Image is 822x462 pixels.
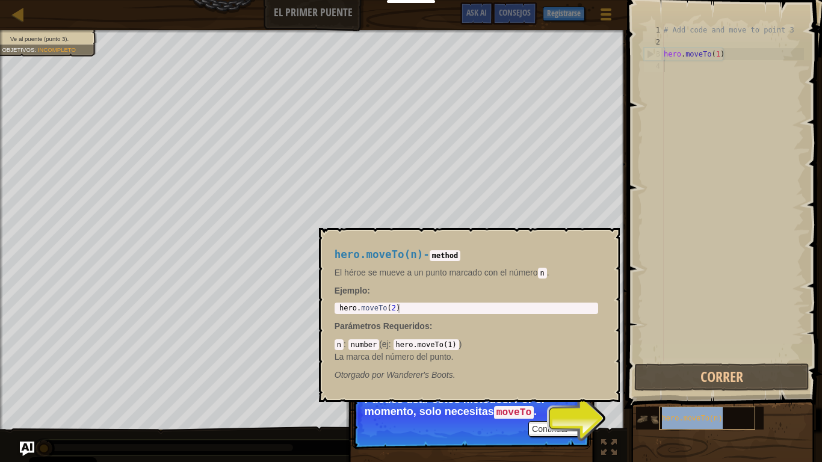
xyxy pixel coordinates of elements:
button: Continuar [528,421,581,437]
code: n [335,339,344,350]
p: El héroe se mueve a un punto marcado con el número . [335,266,598,279]
span: Incompleto [38,46,76,53]
strong: : [335,286,370,295]
em: Wanderer's Boots. [335,370,456,380]
button: Ask AI [20,442,34,456]
img: portrait.png [636,408,659,431]
button: Registrarse [543,7,585,21]
li: Ve al puente (punto 3). [2,35,90,44]
span: : [430,321,433,331]
span: Ask AI [466,7,487,18]
span: Consejos [499,7,531,18]
code: hero.moveTo(1) [394,339,459,350]
code: moveTo [494,406,534,419]
span: hero.moveTo(n) [662,414,723,423]
h4: - [335,249,598,260]
span: Objetivos [2,46,34,53]
span: Ve al puente (punto 3). [10,35,69,42]
div: ( ) [335,338,598,362]
div: 2 [644,36,664,48]
span: Parámetros Requeridos [335,321,430,331]
span: : [344,339,348,349]
button: Mostrar menú del juego [591,2,621,31]
button: Ask AI [460,2,493,25]
button: Correr [634,363,809,391]
span: Ejemplo [335,286,367,295]
p: Puedes usar estos métodos. Por el momento, solo necesitas . [365,393,578,419]
span: Otorgado por [335,370,386,380]
span: hero.moveTo(n) [335,248,424,260]
div: 3 [644,48,664,60]
code: n [538,268,547,279]
span: ej [382,339,389,349]
code: number [348,339,379,350]
code: method [430,250,460,261]
div: 1 [644,24,664,36]
p: La marca del número del punto. [335,351,598,363]
div: 4 [644,60,664,72]
span: : [389,339,394,349]
span: : [34,46,37,53]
